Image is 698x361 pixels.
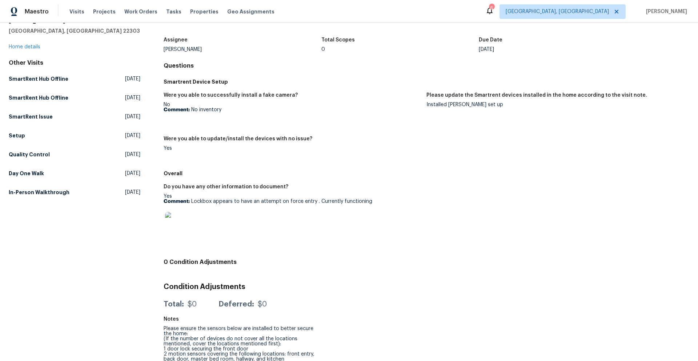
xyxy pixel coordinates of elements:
[9,129,140,142] a: Setup[DATE]
[69,8,84,15] span: Visits
[124,8,157,15] span: Work Orders
[125,170,140,177] span: [DATE]
[125,113,140,120] span: [DATE]
[9,132,25,139] h5: Setup
[164,78,689,85] h5: Smartrent Device Setup
[125,94,140,101] span: [DATE]
[258,301,267,308] div: $0
[227,8,274,15] span: Geo Assignments
[190,8,218,15] span: Properties
[164,47,321,52] div: [PERSON_NAME]
[9,148,140,161] a: Quality Control[DATE]
[93,8,116,15] span: Projects
[9,110,140,123] a: SmartRent Issue[DATE]
[9,91,140,104] a: SmartRent Hub Offline[DATE]
[9,94,68,101] h5: SmartRent Hub Offline
[164,107,190,112] b: Comment:
[164,258,689,266] h4: 0 Condition Adjustments
[321,47,479,52] div: 0
[164,301,184,308] div: Total:
[426,102,683,107] div: Installed [PERSON_NAME] set up
[506,8,609,15] span: [GEOGRAPHIC_DATA], [GEOGRAPHIC_DATA]
[166,9,181,14] span: Tasks
[9,189,69,196] h5: In-Person Walkthrough
[164,317,179,322] h5: Notes
[9,186,140,199] a: In-Person Walkthrough[DATE]
[9,113,53,120] h5: SmartRent Issue
[125,189,140,196] span: [DATE]
[188,301,197,308] div: $0
[426,93,647,98] h5: Please update the Smartrent devices installed in the home according to the visit note.
[9,27,140,35] h5: [GEOGRAPHIC_DATA], [GEOGRAPHIC_DATA] 22303
[164,283,689,290] h3: Condition Adjustments
[164,107,421,112] p: No inventory
[9,72,140,85] a: SmartRent Hub Offline[DATE]
[218,301,254,308] div: Deferred:
[164,194,421,240] div: Yes
[125,132,140,139] span: [DATE]
[643,8,687,15] span: [PERSON_NAME]
[164,102,421,112] div: No
[164,170,689,177] h5: Overall
[479,37,502,43] h5: Due Date
[9,59,140,67] div: Other Visits
[321,37,355,43] h5: Total Scopes
[125,75,140,83] span: [DATE]
[9,167,140,180] a: Day One Walk[DATE]
[9,170,44,177] h5: Day One Walk
[164,146,421,151] div: Yes
[164,199,190,204] b: Comment:
[489,4,494,12] div: 6
[479,47,637,52] div: [DATE]
[164,14,689,33] div: Completed: to
[25,8,49,15] span: Maestro
[125,151,140,158] span: [DATE]
[164,62,689,69] h4: Questions
[164,136,312,141] h5: Were you able to update/install the devices with no issue?
[9,44,40,49] a: Home details
[164,199,421,204] p: Lockbox appears to have an attempt on force entry . Currently functioning
[164,93,298,98] h5: Were you able to successfully install a fake camera?
[164,184,288,189] h5: Do you have any other information to document?
[9,75,68,83] h5: SmartRent Hub Offline
[9,151,50,158] h5: Quality Control
[164,37,188,43] h5: Assignee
